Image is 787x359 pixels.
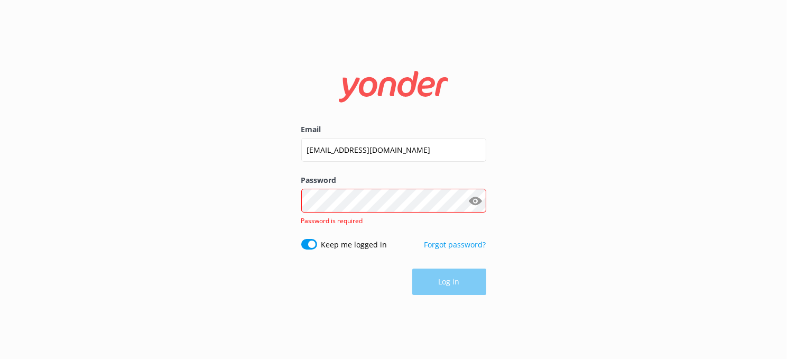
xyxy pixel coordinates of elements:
label: Email [301,124,486,135]
a: Forgot password? [424,240,486,250]
label: Keep me logged in [321,239,387,251]
span: Password is required [301,216,363,225]
label: Password [301,174,486,186]
input: user@emailaddress.com [301,138,486,162]
button: Show password [465,190,486,211]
